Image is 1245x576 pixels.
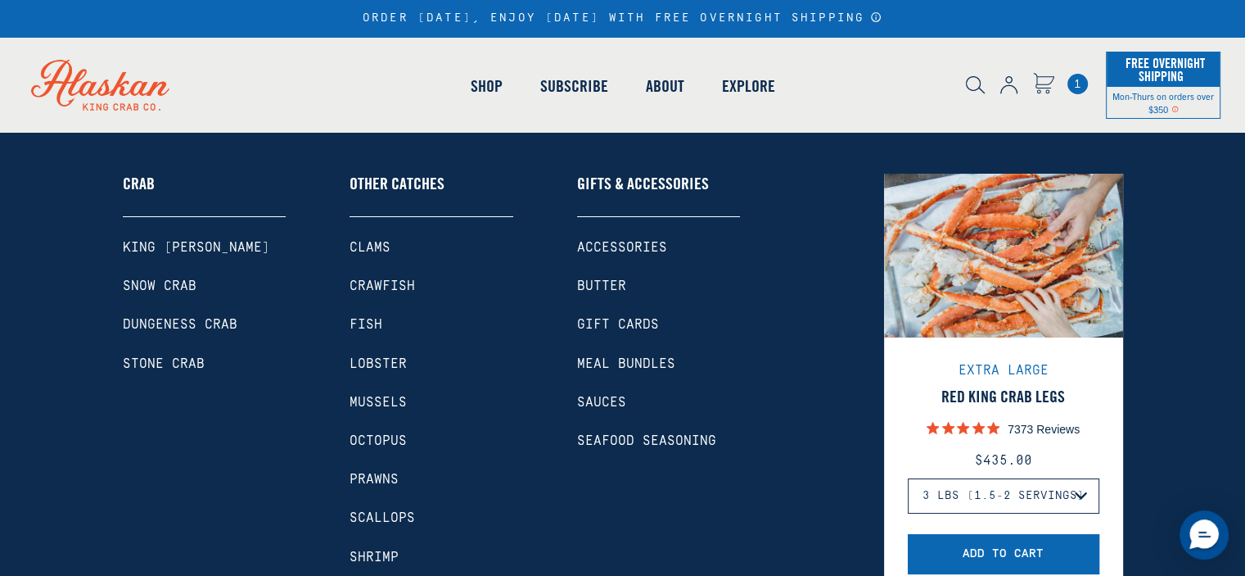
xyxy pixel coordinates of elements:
[452,39,521,133] a: Shop
[975,453,1032,468] span: $435.00
[350,317,513,333] a: Fish
[1067,74,1088,94] span: 1
[8,37,192,134] img: Alaskan King Crab Co. logo
[577,317,741,333] a: Gift Cards
[350,510,513,526] a: Scallops
[350,395,513,410] a: Mussels
[577,240,741,256] a: Accessories
[1067,74,1088,94] a: Cart
[1180,510,1229,560] div: Messenger Dummy Widget
[959,363,1049,378] span: Extra Large
[908,416,1099,439] a: 7373 Reviews
[1121,51,1205,88] span: Free Overnight Shipping
[350,550,513,565] a: Shrimp
[1008,420,1080,437] p: 7373 Reviews
[350,174,513,217] a: Other Catches
[577,279,741,294] a: Butter
[963,547,1044,561] span: Add to Cart
[577,395,741,410] a: Sauces
[1033,73,1054,97] a: Cart
[123,356,286,372] a: Stone Crab
[577,174,741,217] a: Gifts & Accessories
[363,11,882,25] div: ORDER [DATE], ENJOY [DATE] WITH FREE OVERNIGHT SHIPPING
[1171,103,1179,115] span: Shipping Notice Icon
[1112,90,1214,115] span: Mon-Thurs on orders over $350
[123,174,286,217] a: Crab
[627,39,703,133] a: About
[870,11,882,23] a: Announcement Bar Modal
[908,534,1099,574] button: Add to Cart
[350,472,513,488] a: Prawns
[703,39,794,133] a: Explore
[908,478,1099,514] select: Red King Crab Legs Select
[577,356,741,372] a: Meal Bundles
[123,240,286,256] a: King [PERSON_NAME]
[350,240,513,256] a: Clams
[908,387,1099,406] a: Red King Crab Legs
[350,433,513,449] a: Octopus
[123,279,286,294] a: Snow Crab
[1000,76,1017,94] img: account
[927,416,999,439] span: 4.9 out of 5 stars rating in total 7373 reviews.
[350,279,513,294] a: Crawfish
[577,433,741,449] a: Seafood Seasoning
[521,39,627,133] a: Subscribe
[966,76,985,94] img: search
[350,356,513,372] a: Lobster
[884,137,1123,376] img: Red King Crab Legs
[123,317,286,333] a: Dungeness Crab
